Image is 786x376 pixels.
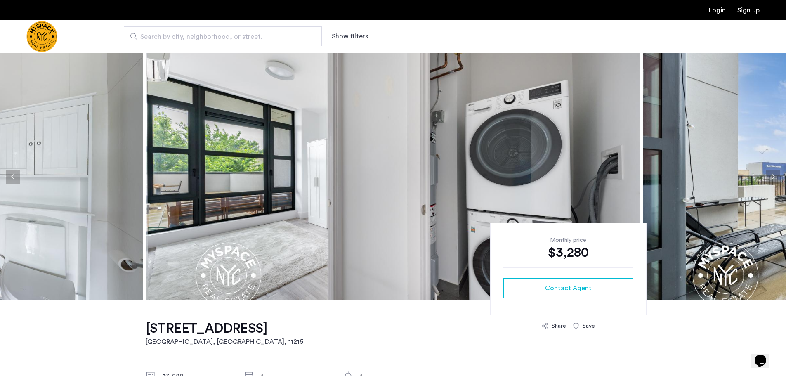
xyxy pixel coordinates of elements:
[6,170,20,184] button: Previous apartment
[503,278,633,298] button: button
[503,244,633,261] div: $3,280
[709,7,726,14] a: Login
[751,343,778,368] iframe: chat widget
[146,337,303,347] h2: [GEOGRAPHIC_DATA], [GEOGRAPHIC_DATA] , 11215
[583,322,595,330] div: Save
[140,32,299,42] span: Search by city, neighborhood, or street.
[146,53,640,300] img: apartment
[26,21,57,52] a: Cazamio Logo
[737,7,760,14] a: Registration
[26,21,57,52] img: logo
[146,320,303,337] h1: [STREET_ADDRESS]
[545,283,592,293] span: Contact Agent
[503,236,633,244] div: Monthly price
[766,170,780,184] button: Next apartment
[332,31,368,41] button: Show or hide filters
[552,322,566,330] div: Share
[146,320,303,347] a: [STREET_ADDRESS][GEOGRAPHIC_DATA], [GEOGRAPHIC_DATA], 11215
[124,26,322,46] input: Apartment Search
